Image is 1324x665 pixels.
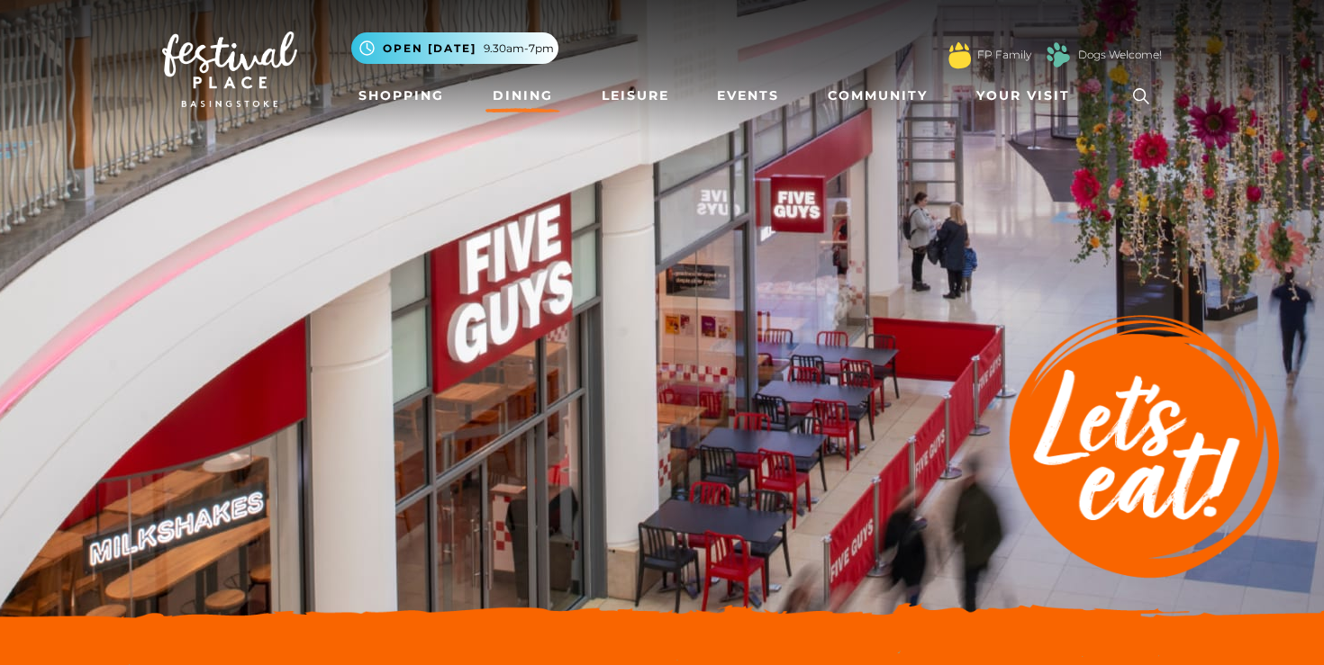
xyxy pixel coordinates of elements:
[484,40,554,57] span: 9.30am-7pm
[351,32,558,64] button: Open [DATE] 9.30am-7pm
[1078,47,1162,63] a: Dogs Welcome!
[821,79,935,112] a: Community
[485,79,560,112] a: Dining
[969,79,1086,112] a: Your Visit
[162,31,297,107] img: Festival Place Logo
[351,79,451,112] a: Shopping
[977,47,1031,63] a: FP Family
[594,79,676,112] a: Leisure
[383,40,476,57] span: Open [DATE]
[976,86,1070,105] span: Your Visit
[710,79,786,112] a: Events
